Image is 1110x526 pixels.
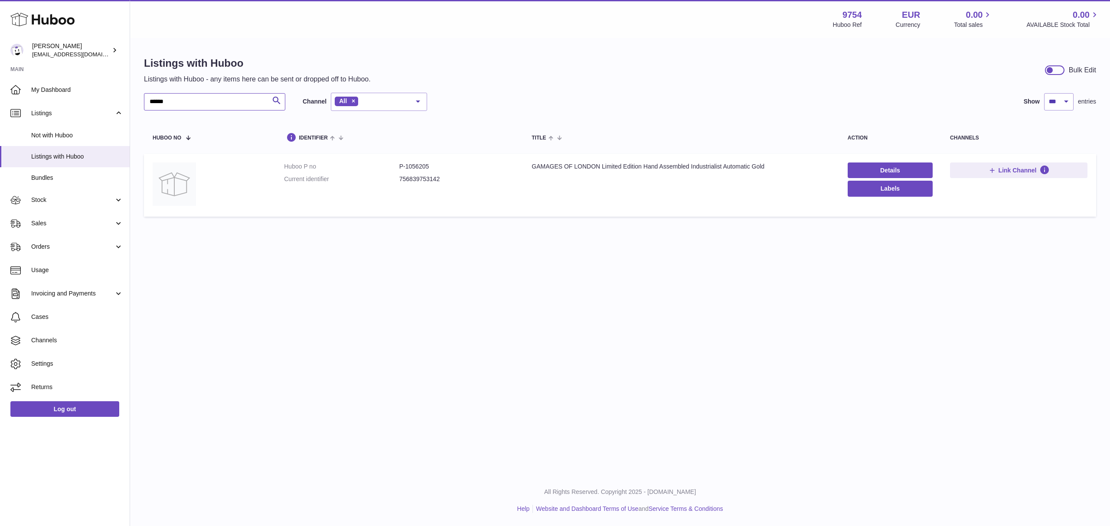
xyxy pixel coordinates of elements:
[517,505,530,512] a: Help
[954,21,992,29] span: Total sales
[299,135,328,141] span: identifier
[848,135,933,141] div: action
[896,21,921,29] div: Currency
[31,174,123,182] span: Bundles
[31,86,123,94] span: My Dashboard
[10,401,119,417] a: Log out
[31,313,123,321] span: Cases
[31,336,123,344] span: Channels
[399,175,515,183] dd: 756839753142
[1026,21,1100,29] span: AVAILABLE Stock Total
[649,505,723,512] a: Service Terms & Conditions
[833,21,862,29] div: Huboo Ref
[1024,97,1040,106] label: Show
[144,56,371,70] h1: Listings with Huboo
[842,9,862,21] strong: 9754
[1078,97,1096,106] span: entries
[532,162,830,171] div: GAMAGES OF LONDON Limited Edition Hand Assembled Industrialist Automatic Gold
[902,9,920,21] strong: EUR
[950,135,1087,141] div: channels
[31,289,114,298] span: Invoicing and Payments
[31,131,123,140] span: Not with Huboo
[339,97,347,104] span: All
[31,243,114,251] span: Orders
[1026,9,1100,29] a: 0.00 AVAILABLE Stock Total
[31,266,123,274] span: Usage
[954,9,992,29] a: 0.00 Total sales
[848,162,933,178] a: Details
[284,175,399,183] dt: Current identifier
[32,42,110,58] div: [PERSON_NAME]
[1073,9,1090,21] span: 0.00
[32,51,127,58] span: [EMAIL_ADDRESS][DOMAIN_NAME]
[144,75,371,84] p: Listings with Huboo - any items here can be sent or dropped off to Huboo.
[999,166,1037,174] span: Link Channel
[31,360,123,368] span: Settings
[536,505,638,512] a: Website and Dashboard Terms of Use
[153,135,181,141] span: Huboo no
[533,505,723,513] li: and
[848,181,933,196] button: Labels
[532,135,546,141] span: title
[284,162,399,171] dt: Huboo P no
[31,109,114,117] span: Listings
[31,383,123,391] span: Returns
[1069,65,1096,75] div: Bulk Edit
[950,162,1087,178] button: Link Channel
[137,488,1103,496] p: All Rights Reserved. Copyright 2025 - [DOMAIN_NAME]
[31,196,114,204] span: Stock
[303,97,326,106] label: Channel
[31,219,114,227] span: Sales
[10,44,23,57] img: internalAdmin-9754@internal.huboo.com
[966,9,983,21] span: 0.00
[31,153,123,161] span: Listings with Huboo
[153,162,196,206] img: GAMAGES OF LONDON Limited Edition Hand Assembled Industrialist Automatic Gold
[399,162,515,171] dd: P-1056205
